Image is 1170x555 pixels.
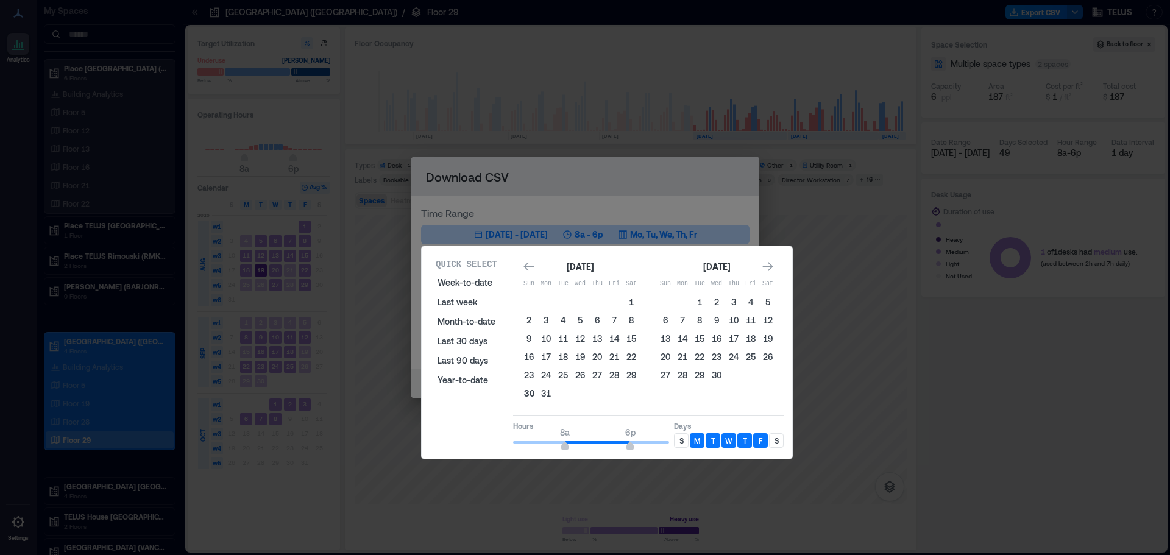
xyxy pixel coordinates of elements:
button: 12 [572,330,589,347]
button: 8 [691,312,708,329]
button: 19 [572,348,589,366]
button: 22 [691,348,708,366]
button: 16 [520,348,537,366]
button: Go to previous month [520,258,537,275]
button: 14 [606,330,623,347]
button: Go to next month [759,258,776,275]
button: Month-to-date [430,312,503,331]
button: 21 [606,348,623,366]
p: S [679,436,684,445]
th: Saturday [623,275,640,292]
div: [DATE] [700,260,734,274]
p: M [694,436,700,445]
button: 2 [708,294,725,311]
button: 23 [520,367,537,384]
p: Sat [623,279,640,289]
th: Tuesday [691,275,708,292]
p: Quick Select [436,258,497,270]
p: Sat [759,279,776,289]
button: 28 [606,367,623,384]
button: 27 [589,367,606,384]
p: T [743,436,747,445]
span: 8a [560,427,570,437]
button: 11 [742,312,759,329]
p: Mon [537,279,555,289]
p: Thu [589,279,606,289]
th: Monday [537,275,555,292]
button: 18 [555,348,572,366]
p: F [759,436,762,445]
p: W [725,436,732,445]
button: 30 [708,367,725,384]
span: 6p [625,427,636,437]
button: 4 [742,294,759,311]
button: 4 [555,312,572,329]
button: 12 [759,312,776,329]
button: Year-to-date [430,370,503,390]
button: 1 [691,294,708,311]
button: 8 [623,312,640,329]
p: Fri [742,279,759,289]
button: 9 [520,330,537,347]
button: 28 [674,367,691,384]
button: 5 [572,312,589,329]
button: 13 [589,330,606,347]
p: Mon [674,279,691,289]
button: Last 30 days [430,331,503,351]
p: Tue [555,279,572,289]
th: Sunday [657,275,674,292]
th: Wednesday [708,275,725,292]
button: 15 [623,330,640,347]
th: Monday [674,275,691,292]
button: 3 [725,294,742,311]
button: 2 [520,312,537,329]
th: Thursday [589,275,606,292]
th: Saturday [759,275,776,292]
p: T [711,436,715,445]
button: 10 [725,312,742,329]
button: 6 [589,312,606,329]
button: 27 [657,367,674,384]
button: 17 [725,330,742,347]
button: 22 [623,348,640,366]
button: 24 [537,367,555,384]
button: 13 [657,330,674,347]
th: Friday [606,275,623,292]
button: 31 [537,385,555,402]
button: Last week [430,292,503,312]
button: 9 [708,312,725,329]
p: Days [674,421,784,431]
button: 17 [537,348,555,366]
p: Fri [606,279,623,289]
button: 15 [691,330,708,347]
button: 10 [537,330,555,347]
button: 16 [708,330,725,347]
p: Sun [657,279,674,289]
button: Week-to-date [430,273,503,292]
button: 5 [759,294,776,311]
th: Sunday [520,275,537,292]
th: Thursday [725,275,742,292]
button: 26 [572,367,589,384]
button: 7 [606,312,623,329]
p: Sun [520,279,537,289]
div: [DATE] [563,260,597,274]
button: 1 [623,294,640,311]
th: Friday [742,275,759,292]
button: 18 [742,330,759,347]
p: Wed [708,279,725,289]
button: 25 [555,367,572,384]
p: S [775,436,779,445]
p: Hours [513,421,669,431]
button: 19 [759,330,776,347]
button: 21 [674,348,691,366]
button: 20 [589,348,606,366]
button: 20 [657,348,674,366]
th: Tuesday [555,275,572,292]
button: 23 [708,348,725,366]
button: 14 [674,330,691,347]
button: 6 [657,312,674,329]
button: 11 [555,330,572,347]
button: 7 [674,312,691,329]
button: 26 [759,348,776,366]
